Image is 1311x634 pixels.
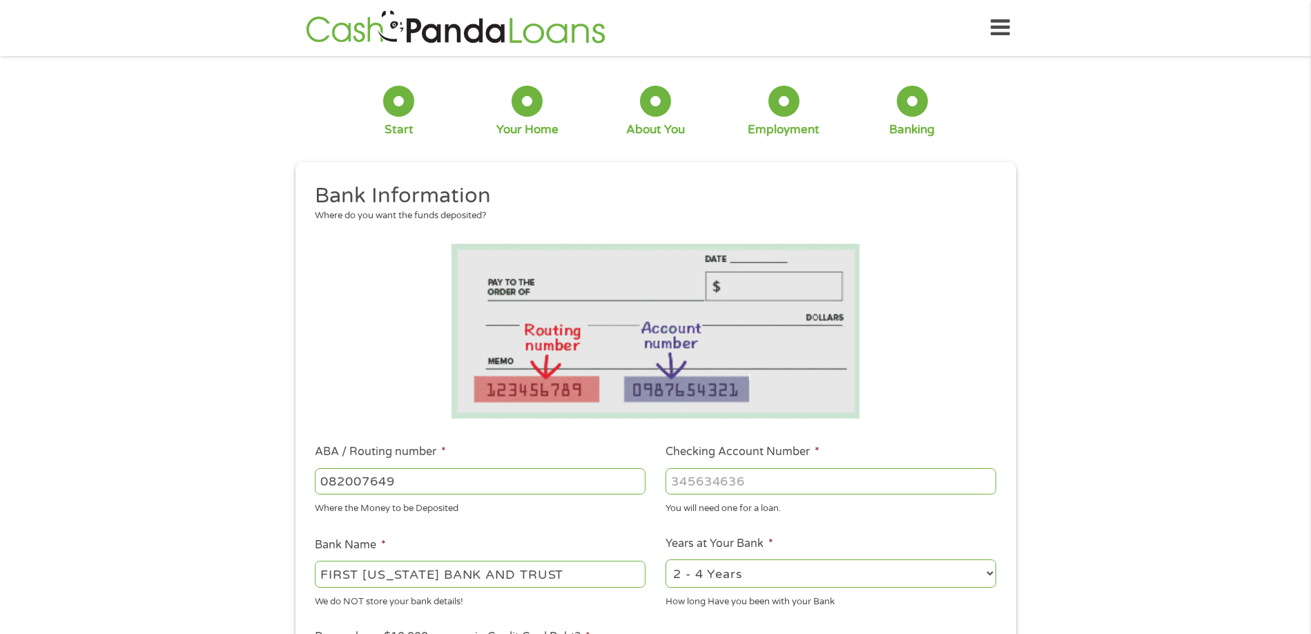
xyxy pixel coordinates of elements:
div: Start [385,122,414,137]
div: We do NOT store your bank details! [315,590,645,608]
label: ABA / Routing number [315,445,446,459]
div: You will need one for a loan. [666,497,996,516]
img: GetLoanNow Logo [302,8,610,48]
div: How long Have you been with your Bank [666,590,996,608]
div: Where the Money to be Deposited [315,497,645,516]
label: Years at Your Bank [666,537,773,551]
div: Your Home [496,122,559,137]
h2: Bank Information [315,182,986,210]
label: Bank Name [315,538,386,553]
div: Employment [748,122,819,137]
div: Where do you want the funds deposited? [315,209,986,223]
input: 345634636 [666,468,996,494]
div: Banking [889,122,935,137]
div: About You [626,122,685,137]
input: 263177916 [315,468,645,494]
img: Routing number location [451,244,860,419]
label: Checking Account Number [666,445,819,459]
